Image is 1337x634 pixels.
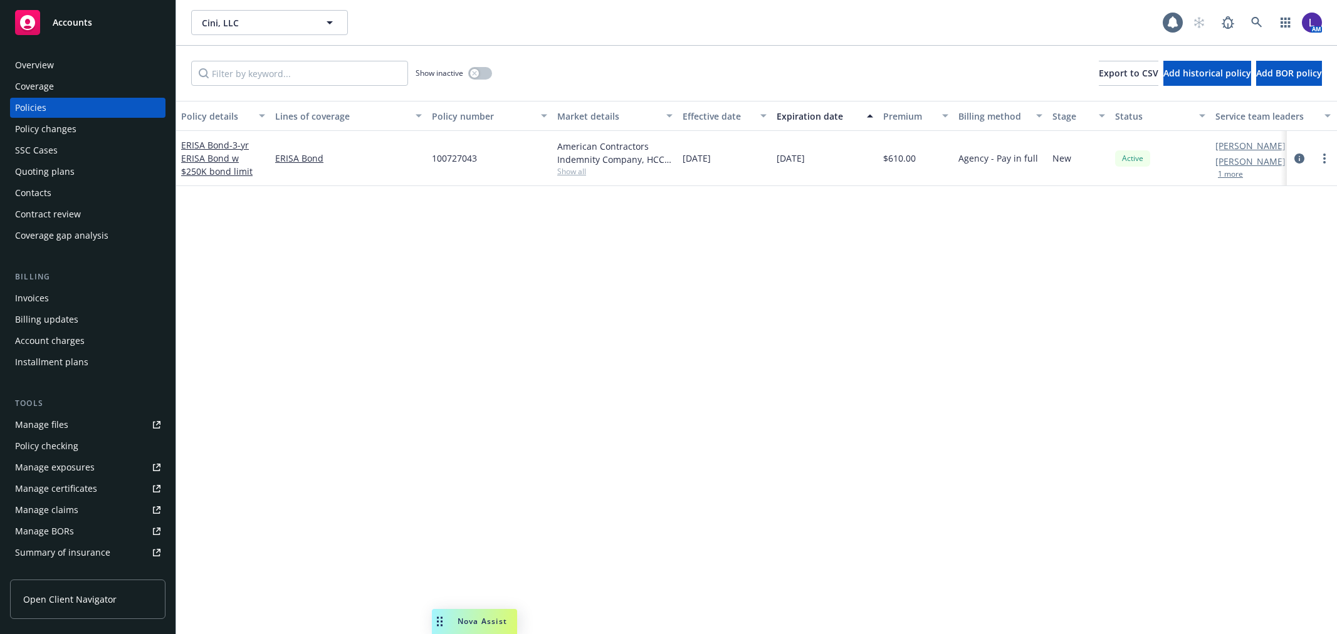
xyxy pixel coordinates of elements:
div: Quoting plans [15,162,75,182]
div: Market details [557,110,659,123]
a: Quoting plans [10,162,165,182]
span: 100727043 [432,152,477,165]
a: SSC Cases [10,140,165,160]
span: Add BOR policy [1256,67,1322,79]
a: ERISA Bond [181,139,253,177]
a: Coverage [10,76,165,96]
div: Tools [10,397,165,410]
div: Policy details [181,110,251,123]
a: Manage files [10,415,165,435]
a: Contacts [10,183,165,203]
a: Search [1244,10,1269,35]
a: Coverage gap analysis [10,226,165,246]
span: Open Client Navigator [23,593,117,606]
div: SSC Cases [15,140,58,160]
a: Switch app [1273,10,1298,35]
button: Effective date [678,101,772,131]
div: Billing [10,271,165,283]
input: Filter by keyword... [191,61,408,86]
span: Nova Assist [458,616,507,626]
button: Market details [552,101,678,131]
button: Policy details [176,101,270,131]
button: Expiration date [772,101,878,131]
div: Manage claims [15,500,78,520]
div: Billing method [958,110,1029,123]
div: American Contractors Indemnity Company, HCC Surety [557,140,673,166]
span: Cini, LLC [202,16,310,29]
a: Invoices [10,288,165,308]
span: Agency - Pay in full [958,152,1038,165]
div: Policy changes [15,119,76,139]
div: Contract review [15,204,81,224]
div: Installment plans [15,352,88,372]
span: Active [1120,153,1145,164]
div: Manage certificates [15,479,97,499]
div: Policy checking [15,436,78,456]
span: Add historical policy [1163,67,1251,79]
span: [DATE] [683,152,711,165]
a: Policies [10,98,165,118]
a: [PERSON_NAME] [1215,139,1286,152]
span: Export to CSV [1099,67,1158,79]
button: Export to CSV [1099,61,1158,86]
span: New [1052,152,1071,165]
span: [DATE] [777,152,805,165]
div: Overview [15,55,54,75]
div: Effective date [683,110,753,123]
button: Billing method [953,101,1047,131]
button: Add historical policy [1163,61,1251,86]
button: Cini, LLC [191,10,348,35]
a: Account charges [10,331,165,351]
div: Drag to move [432,609,448,634]
a: Manage claims [10,500,165,520]
div: Expiration date [777,110,859,123]
span: Show inactive [416,68,463,78]
div: Coverage gap analysis [15,226,108,246]
div: Lines of coverage [275,110,408,123]
button: Lines of coverage [270,101,427,131]
span: Show all [557,166,673,177]
div: Account charges [15,331,85,351]
a: Manage certificates [10,479,165,499]
div: Manage BORs [15,521,74,541]
div: Manage exposures [15,457,95,477]
a: more [1317,151,1332,166]
button: Service team leaders [1210,101,1336,131]
img: photo [1302,13,1322,33]
div: Manage files [15,415,68,435]
div: Stage [1052,110,1091,123]
div: Premium [883,110,935,123]
div: Policy number [432,110,533,123]
a: Contract review [10,204,165,224]
button: Stage [1047,101,1110,131]
a: Billing updates [10,309,165,330]
a: Manage BORs [10,521,165,541]
a: circleInformation [1292,151,1307,166]
span: - 3-yr ERISA Bond w $250K bond limit [181,139,253,177]
div: Invoices [15,288,49,308]
div: Coverage [15,76,54,96]
span: Accounts [53,18,92,28]
a: Report a Bug [1215,10,1240,35]
button: Premium [878,101,953,131]
div: Service team leaders [1215,110,1317,123]
div: Summary of insurance [15,543,110,563]
div: Billing updates [15,309,78,330]
span: $610.00 [883,152,916,165]
a: Manage exposures [10,457,165,477]
a: Start snowing [1187,10,1212,35]
div: Contacts [15,183,51,203]
button: Status [1110,101,1210,131]
a: Summary of insurance [10,543,165,563]
div: Policies [15,98,46,118]
button: Add BOR policy [1256,61,1322,86]
a: Policy changes [10,119,165,139]
button: 1 more [1218,170,1243,178]
a: ERISA Bond [275,152,422,165]
a: Policy checking [10,436,165,456]
button: Policy number [427,101,552,131]
button: Nova Assist [432,609,517,634]
div: Status [1115,110,1192,123]
a: [PERSON_NAME] [1215,155,1286,168]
